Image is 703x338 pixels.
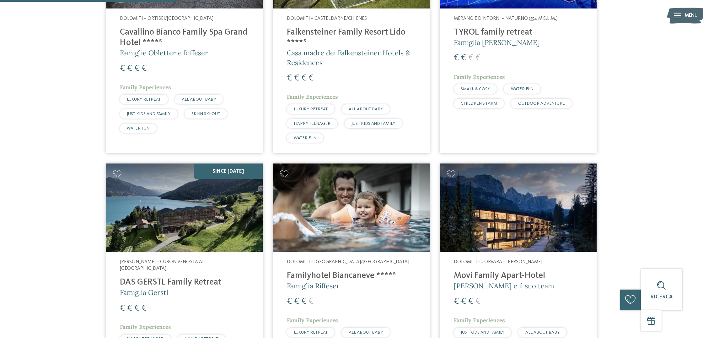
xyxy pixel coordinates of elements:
[134,304,140,313] span: €
[294,107,328,111] span: LUXURY RETREAT
[294,74,299,83] span: €
[301,297,307,306] span: €
[287,259,409,264] span: Dolomiti – [GEOGRAPHIC_DATA]/[GEOGRAPHIC_DATA]
[287,74,292,83] span: €
[518,101,565,106] span: OUTDOOR ADVENTURE
[120,48,208,57] span: Famiglie Obletter e Riffeser
[120,64,125,73] span: €
[134,64,140,73] span: €
[454,317,505,324] span: Family Experiences
[440,163,597,252] img: Cercate un hotel per famiglie? Qui troverete solo i migliori!
[309,297,314,306] span: €
[120,84,171,91] span: Family Experiences
[475,297,481,306] span: €
[454,53,459,63] span: €
[309,74,314,83] span: €
[273,163,430,252] img: Cercate un hotel per famiglie? Qui troverete solo i migliori!
[287,317,338,324] span: Family Experiences
[120,304,125,313] span: €
[127,97,161,102] span: LUXURY RETREAT
[349,330,383,335] span: ALL ABOUT BABY
[351,121,395,126] span: JUST KIDS AND FAMILY
[287,281,340,290] span: Famiglia Riffeser
[454,16,558,21] span: Merano e dintorni – Naturno (554 m s.l.m.)
[120,323,171,330] span: Family Experiences
[287,48,410,67] span: Casa madre dei Falkensteiner Hotels & Residences
[461,101,497,106] span: CHILDREN’S FARM
[454,27,583,38] h4: TYROL family retreat
[142,64,147,73] span: €
[461,53,466,63] span: €
[127,126,149,130] span: WATER FUN
[142,304,147,313] span: €
[454,271,583,281] h4: Movi Family Apart-Hotel
[468,53,474,63] span: €
[294,121,330,126] span: HAPPY TEENAGER
[349,107,383,111] span: ALL ABOUT BABY
[461,87,490,91] span: SMALL & COSY
[191,112,220,116] span: SKI-IN SKI-OUT
[120,16,213,21] span: Dolomiti – Ortisei/[GEOGRAPHIC_DATA]
[301,74,307,83] span: €
[127,64,132,73] span: €
[468,297,474,306] span: €
[454,73,505,80] span: Family Experiences
[454,281,554,290] span: [PERSON_NAME] e il suo team
[454,259,542,264] span: Dolomiti – Corvara – [PERSON_NAME]
[294,297,299,306] span: €
[120,288,168,297] span: Famiglia Gerstl
[106,163,263,252] img: Cercate un hotel per famiglie? Qui troverete solo i migliori!
[511,87,534,91] span: WATER FUN
[461,297,466,306] span: €
[127,112,170,116] span: JUST KIDS AND FAMILY
[294,330,328,335] span: LUXURY RETREAT
[454,297,459,306] span: €
[287,16,367,21] span: Dolomiti – Casteldarne/Chienes
[287,297,292,306] span: €
[287,93,338,100] span: Family Experiences
[287,27,416,48] h4: Falkensteiner Family Resort Lido ****ˢ
[120,259,205,271] span: [PERSON_NAME] – Curon Venosta al [GEOGRAPHIC_DATA]
[461,330,504,335] span: JUST KIDS AND FAMILY
[454,38,540,47] span: Famiglia [PERSON_NAME]
[287,271,416,281] h4: Familyhotel Biancaneve ****ˢ
[525,330,560,335] span: ALL ABOUT BABY
[475,53,481,63] span: €
[120,277,249,288] h4: DAS GERSTL Family Retreat
[182,97,216,102] span: ALL ABOUT BABY
[294,136,316,140] span: WATER FUN
[120,27,249,48] h4: Cavallino Bianco Family Spa Grand Hotel ****ˢ
[127,304,132,313] span: €
[650,294,673,300] span: Ricerca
